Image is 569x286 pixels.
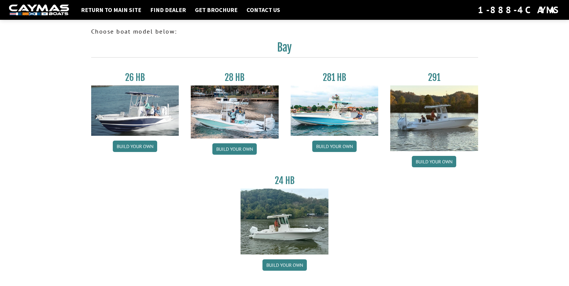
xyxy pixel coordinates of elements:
[390,72,478,83] h3: 291
[478,3,560,16] div: 1-888-4CAYMAS
[312,141,357,152] a: Build your own
[78,6,144,14] a: Return to main site
[291,85,379,136] img: 28-hb-twin.jpg
[412,156,456,167] a: Build your own
[113,141,157,152] a: Build your own
[191,85,279,139] img: 28_hb_thumbnail_for_caymas_connect.jpg
[91,85,179,136] img: 26_new_photo_resized.jpg
[192,6,241,14] a: Get Brochure
[241,189,328,254] img: 24_HB_thumbnail.jpg
[212,143,257,155] a: Build your own
[91,41,478,58] h2: Bay
[244,6,283,14] a: Contact Us
[9,4,69,16] img: white-logo-c9c8dbefe5ff5ceceb0f0178aa75bf4bb51f6bca0971e226c86eb53dfe498488.png
[291,72,379,83] h3: 281 HB
[91,72,179,83] h3: 26 HB
[91,27,478,36] p: Choose boat model below:
[390,85,478,151] img: 291_Thumbnail.jpg
[147,6,189,14] a: Find Dealer
[241,175,328,186] h3: 24 HB
[262,259,307,271] a: Build your own
[191,72,279,83] h3: 28 HB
